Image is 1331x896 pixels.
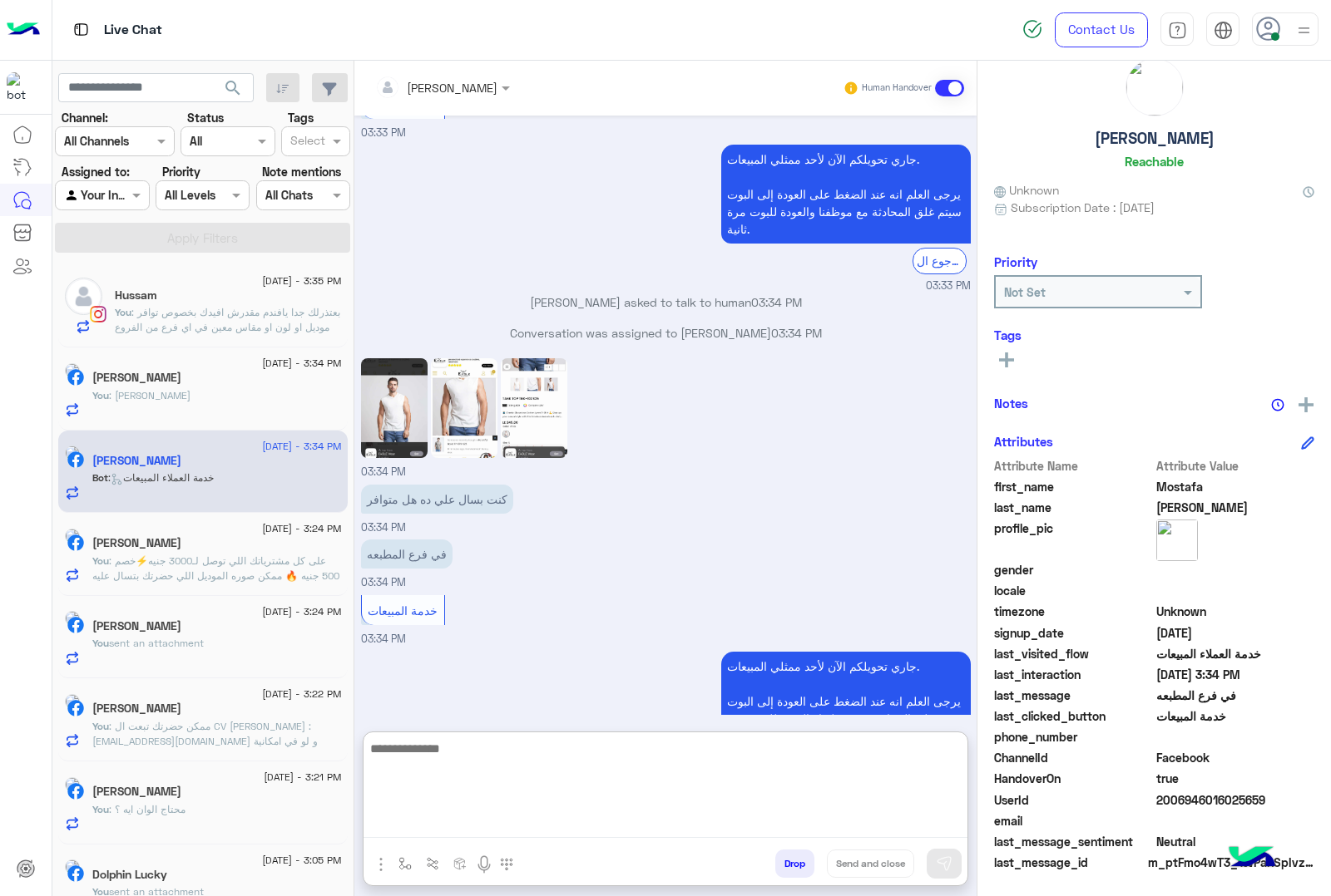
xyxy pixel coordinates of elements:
button: search [213,73,254,109]
span: locale [994,582,1153,599]
button: Send and close [827,849,914,878]
img: make a call [500,858,513,871]
h6: Reachable [1125,154,1184,169]
img: create order [453,857,467,870]
span: Attribute Value [1156,457,1315,475]
span: [DATE] - 3:21 PM [264,770,341,785]
img: Facebook [67,451,84,468]
button: create order [447,849,474,877]
div: الرجوع ال Bot [913,248,967,273]
span: m_ptFmo4wT3_1WPahSpIvzeiuMx4WznLgwYVwEeN262oKSpxqPIpSmtH2X0UZNrJ3rTFZuvGd6Xn4qTyqsXjB5Zw [1148,854,1314,871]
span: last_message [994,687,1153,704]
span: You [92,554,109,567]
span: 0 [1156,749,1315,766]
p: [PERSON_NAME] asked to talk to human [361,293,971,311]
span: خدمة المبيعات [368,603,438,618]
span: في فرع المطبعه [1156,687,1315,704]
button: Apply Filters [55,223,350,253]
img: 713415422032625 [7,72,37,102]
h5: [PERSON_NAME] [1095,129,1215,148]
h5: Mostafa Mohamed [92,454,181,468]
span: [DATE] - 3:05 PM [262,853,341,868]
label: Status [187,109,224,126]
a: tab [1160,12,1194,47]
img: Facebook [67,534,84,551]
span: [DATE] - 3:35 PM [262,273,341,288]
p: Live Chat [104,19,162,42]
img: Instagram [90,306,106,322]
label: Channel: [62,109,108,126]
img: Image [431,358,497,458]
span: 03:34 PM [361,465,406,478]
span: 2025-08-25T12:34:46.621Z [1156,666,1315,683]
span: phone_number [994,728,1153,746]
span: 03:33 PM [926,278,971,294]
h5: Karim Ahmed [92,785,181,799]
img: Facebook [67,700,84,716]
h5: Dolphin Lucky [92,868,167,882]
h6: Priority [994,254,1037,269]
span: 03:34 PM [771,326,822,340]
button: Drop [775,849,814,878]
img: Trigger scenario [426,857,439,870]
span: Subscription Date : [DATE] [1011,199,1155,216]
img: picture [1126,59,1183,116]
button: Trigger scenario [419,849,447,877]
span: ChannelId [994,749,1153,766]
img: picture [65,777,80,792]
span: [DATE] - 3:22 PM [262,687,341,702]
div: Select [288,131,325,153]
span: Mohamed [1156,499,1315,516]
span: signup_date [994,624,1153,642]
h6: Notes [994,396,1028,411]
img: picture [65,859,80,874]
span: last_name [994,499,1153,516]
span: 2006946016025659 [1156,791,1315,809]
p: Conversation was assigned to [PERSON_NAME] [361,324,971,342]
img: send attachment [371,854,391,874]
span: You [92,389,109,401]
span: 03:34 PM [361,576,406,588]
span: last_interaction [994,666,1153,683]
span: last_message_id [994,854,1145,871]
img: send message [936,855,952,872]
img: profile [1294,20,1314,41]
img: Facebook [67,617,84,633]
span: محتاج الوان ايه ؟ [109,803,186,815]
img: Facebook [67,369,84,386]
img: Image [361,358,428,458]
span: 0 [1156,833,1315,850]
span: last_message_sentiment [994,833,1153,850]
span: Unknown [994,181,1059,199]
span: [DATE] - 3:34 PM [262,356,341,371]
span: true [1156,770,1315,787]
span: خدمة المبيعات [1156,707,1315,725]
span: بعتذرلك جدا يافندم مقدرش افيدك بخصوص توافر موديل او لون او مقاس معين في اي فرع من الفروع نتشرف بز... [115,306,340,363]
span: 03:34 PM [361,633,406,645]
label: Priority [162,163,200,180]
img: Logo [7,12,40,47]
span: [DATE] - 3:34 PM [262,439,341,454]
span: على كل مشترياتك اللي توصل لـ3000 جنيه⚡خصم 500 جنيه 🔥 ممكن صوره الموديل اللي حضرتك بتسال عليه [92,554,339,582]
span: ممكن حضرتك تبعت ال CV علي الايميل : HR@eaglemenwear.com و لو في امكانية الادارة هتتواصل بيك ❤️ [92,720,318,762]
img: add [1299,397,1314,412]
p: 25/8/2025, 3:34 PM [361,539,453,569]
span: search [223,78,243,98]
p: 25/8/2025, 3:34 PM [361,485,513,514]
span: first_name [994,478,1153,495]
h5: محمود عياد [92,371,181,385]
img: notes [1271,398,1284,411]
h5: Mohamed Hamdi [92,702,181,716]
span: You [92,637,109,649]
span: gender [994,561,1153,578]
span: null [1156,728,1315,746]
h6: Attributes [994,434,1053,449]
span: [DATE] - 3:24 PM [262,604,341,619]
span: profile_pic [994,519,1153,558]
label: Tags [288,109,314,126]
p: 25/8/2025, 3:33 PM [721,145,971,244]
img: picture [65,694,80,709]
span: null [1156,812,1315,830]
img: hulul-logo.png [1223,830,1281,888]
span: انهي بنطلون [109,389,190,401]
